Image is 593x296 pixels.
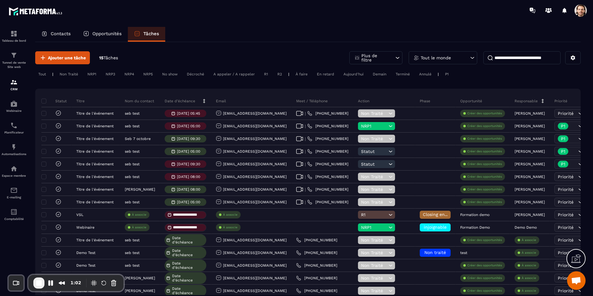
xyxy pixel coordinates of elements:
p: seb test [125,175,140,179]
div: NRP3 [103,70,118,78]
img: automations [10,100,18,108]
img: formation [10,30,18,37]
span: Non Traité [361,263,387,268]
span: Non Traité [361,250,387,255]
p: Titre de l'événement [76,111,114,116]
p: Demo Test [76,251,95,255]
p: Créer des opportunités [467,238,502,242]
span: NRP1 [361,124,387,129]
p: [DATE] 05:45 [177,111,200,116]
a: [PHONE_NUMBER] [296,250,337,255]
div: Aujourd'hui [340,70,367,78]
a: automationsautomationsAutomatisations [2,139,26,160]
p: Titre de l'événement [76,200,114,204]
div: A appeler / A rappeler [210,70,258,78]
a: [PHONE_NUMBER] [307,187,348,192]
div: P1 [442,70,452,78]
p: Statut [43,99,67,104]
p: Titre de l'événement [76,162,114,166]
div: NRP4 [121,70,137,78]
p: Demo Demo [515,225,537,230]
p: [PERSON_NAME] [125,276,155,280]
p: Automatisations [2,152,26,156]
span: Date d’échéance [172,274,205,282]
p: [PERSON_NAME] [125,187,155,192]
div: Non Traité [57,70,81,78]
span: Priorité [558,212,574,217]
p: [PERSON_NAME] [515,213,545,217]
p: Créer des opportunités [467,187,502,192]
p: Titre de l'événement [76,137,114,141]
p: [DATE] 09:30 [177,162,200,166]
div: À faire [292,70,311,78]
span: | [305,111,306,116]
p: Plus de filtre [361,53,389,62]
span: Non Traité [361,276,387,281]
p: À associe [132,213,146,217]
img: formation [10,78,18,86]
img: scheduler [10,122,18,129]
a: Opportunités [77,27,128,42]
span: Date d’échéance [172,236,205,244]
span: Priorité [558,288,574,293]
p: P1 [561,137,565,141]
p: À associe [132,225,146,230]
p: Opportunités [92,31,122,36]
p: Webinaire [76,225,95,230]
div: Annulé [416,70,435,78]
span: | [305,149,306,154]
a: Contacts [35,27,77,42]
span: Priorité [558,111,574,116]
p: Créer des opportunités [467,263,502,268]
p: Email [216,99,226,104]
a: [PHONE_NUMBER] [307,124,348,129]
span: | [305,162,306,167]
span: Date d’échéance [172,261,205,270]
p: [DATE] 08:00 [177,187,200,192]
p: [DATE] 05:00 [177,200,200,204]
p: À associe [223,213,238,217]
p: Webinaire [2,109,26,112]
p: À associe [223,225,238,230]
p: Titre [76,99,85,104]
p: seb test [125,111,140,116]
div: Ouvrir le chat [567,271,586,290]
span: NRP1 [361,225,387,230]
p: Action [358,99,369,104]
span: Non Traité [361,238,387,243]
p: [DATE] 09:30 [177,137,200,141]
p: [DATE] 05:00 [177,124,200,128]
div: No show [159,70,181,78]
p: À associe [522,251,536,255]
p: Tunnel de vente Site web [2,61,26,69]
span: Non Traité [361,187,387,192]
p: [PERSON_NAME] [515,162,545,166]
p: CRM [2,87,26,91]
div: Demain [370,70,389,78]
p: Titre de l'événement [76,149,114,154]
div: En retard [314,70,337,78]
span: | [305,187,306,192]
p: [PERSON_NAME] [515,137,545,141]
img: formation [10,52,18,59]
span: Non traité [424,250,446,255]
p: Tout le monde [421,56,451,60]
span: Non Traité [361,174,387,179]
span: | [305,175,306,179]
span: Priorité [558,200,574,205]
a: [PHONE_NUMBER] [307,162,348,167]
p: Titre de l'événement [76,187,114,192]
p: Responsable [515,99,538,104]
span: R1 [361,212,387,217]
p: Titre de l'événement [76,238,114,242]
p: À associe [522,263,536,268]
div: Tout [35,70,49,78]
a: [PHONE_NUMBER] [307,111,348,116]
a: automationsautomationsEspace membre [2,160,26,182]
a: [PHONE_NUMBER] [296,276,337,281]
p: test [460,251,467,255]
p: [PERSON_NAME] [515,124,545,128]
p: Formation Demo [460,225,490,230]
a: formationformationTunnel de vente Site web [2,47,26,74]
a: [PHONE_NUMBER] [307,136,348,141]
